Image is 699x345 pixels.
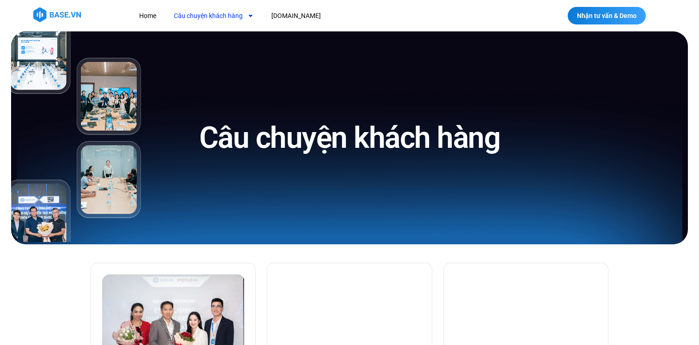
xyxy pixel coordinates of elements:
a: [DOMAIN_NAME] [264,7,328,24]
nav: Menu [132,7,491,24]
a: Nhận tư vấn & Demo [568,7,646,24]
h1: Câu chuyện khách hàng [199,119,500,157]
a: Home [132,7,163,24]
span: Nhận tư vấn & Demo [577,12,637,19]
a: Câu chuyện khách hàng [167,7,261,24]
